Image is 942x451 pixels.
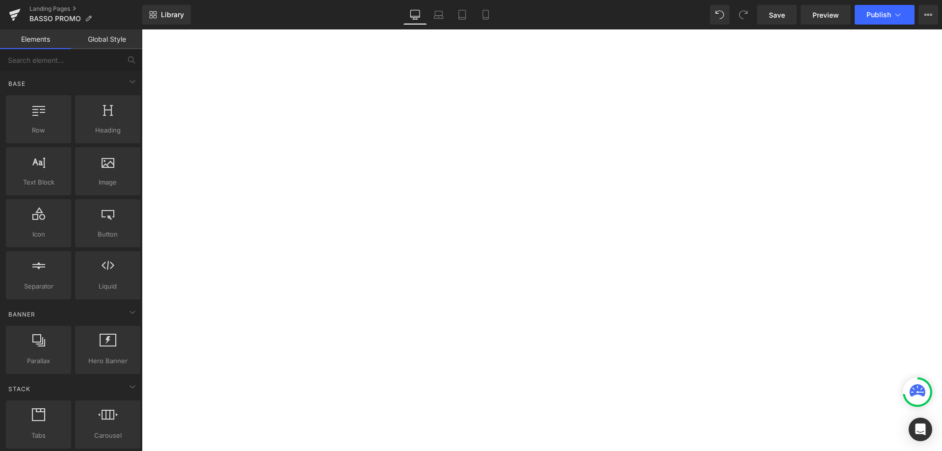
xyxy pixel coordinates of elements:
span: Publish [866,11,891,19]
a: Laptop [427,5,450,25]
a: Landing Pages [29,5,142,13]
span: Parallax [9,356,68,366]
span: BASSO PROMO [29,15,81,23]
span: Separator [9,281,68,292]
span: Banner [7,310,36,319]
a: Desktop [403,5,427,25]
span: Hero Banner [78,356,137,366]
a: Mobile [474,5,497,25]
a: Global Style [71,29,142,49]
div: Open Intercom Messenger [909,418,932,441]
span: Button [78,229,137,239]
span: Library [161,10,184,19]
span: Preview [812,10,839,20]
span: Text Block [9,177,68,187]
a: New Library [142,5,191,25]
span: Heading [78,125,137,135]
span: Carousel [78,430,137,441]
button: More [918,5,938,25]
a: Preview [801,5,851,25]
span: Tabs [9,430,68,441]
span: Image [78,177,137,187]
span: Save [769,10,785,20]
button: Redo [733,5,753,25]
a: Tablet [450,5,474,25]
span: Liquid [78,281,137,292]
button: Publish [855,5,915,25]
span: Row [9,125,68,135]
span: Icon [9,229,68,239]
span: Base [7,79,26,88]
button: Undo [710,5,730,25]
span: Stack [7,384,31,394]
